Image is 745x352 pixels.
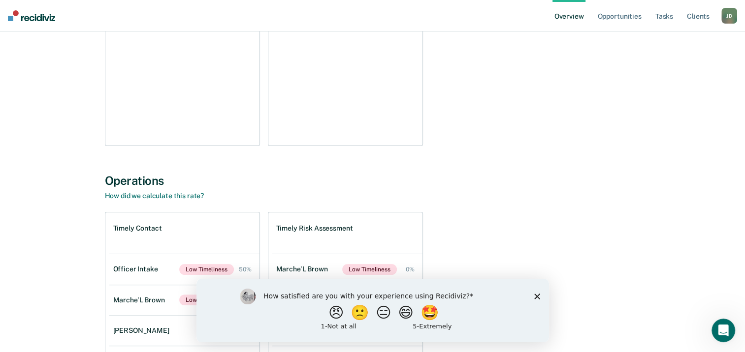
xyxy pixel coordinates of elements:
[406,266,415,273] div: 0%
[721,8,737,24] button: JD
[179,264,233,275] span: Low Timeliness
[272,254,422,285] a: Marche'L BrownLow Timeliness 0%
[109,317,259,345] a: [PERSON_NAME] 96%
[113,224,162,233] h1: Timely Contact
[105,192,204,200] a: How did we calculate this rate?
[113,296,169,304] div: Marche'L Brown
[179,294,233,305] span: Low Timeliness
[342,264,396,275] span: Low Timeliness
[721,8,737,24] div: J D
[712,319,735,342] iframe: Intercom live chat
[196,279,549,342] iframe: Survey by Kim from Recidiviz
[113,326,173,335] div: [PERSON_NAME]
[276,224,353,233] h1: Timely Risk Assessment
[8,10,55,21] img: Recidiviz
[109,254,259,285] a: Officer IntakeLow Timeliness 50%
[105,174,641,188] div: Operations
[113,265,162,273] div: Officer Intake
[109,285,259,315] a: Marche'L BrownLow Timeliness 78%
[276,265,332,273] div: Marche'L Brown
[239,266,252,273] div: 50%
